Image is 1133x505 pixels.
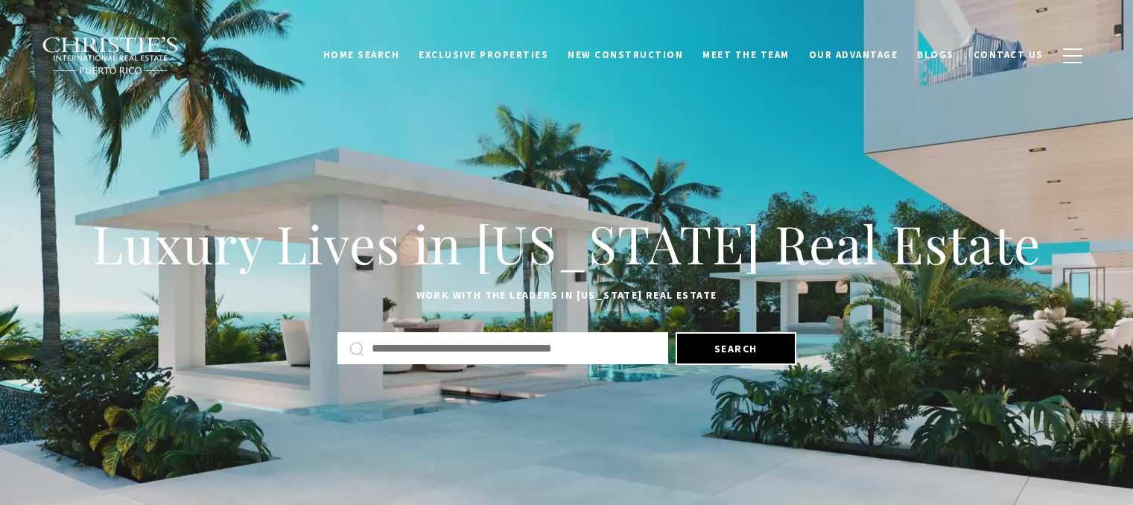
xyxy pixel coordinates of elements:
img: Christie's International Real Estate black text logo [42,36,180,75]
a: Blogs [907,41,964,69]
h1: Luxury Lives in [US_STATE] Real Estate [83,211,1051,276]
p: Work with the leaders in [US_STATE] Real Estate [83,287,1051,305]
span: Blogs [917,48,954,61]
a: Meet the Team [693,41,799,69]
a: Our Advantage [799,41,908,69]
button: Search [676,332,796,365]
span: Exclusive Properties [419,48,548,61]
span: Contact Us [974,48,1044,61]
span: New Construction [568,48,683,61]
span: Our Advantage [809,48,898,61]
a: Home Search [314,41,410,69]
a: New Construction [558,41,693,69]
a: Exclusive Properties [409,41,558,69]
